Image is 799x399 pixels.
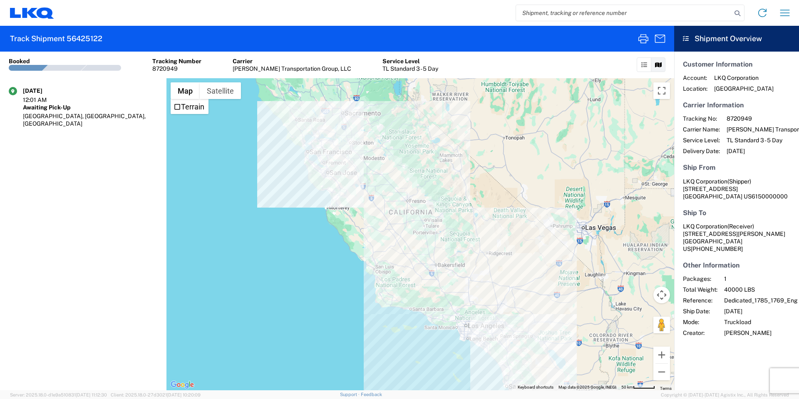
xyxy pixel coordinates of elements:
[382,65,438,72] div: TL Standard 3 - 5 Day
[653,347,670,363] button: Zoom in
[653,364,670,380] button: Zoom out
[683,209,790,217] h5: Ship To
[171,82,200,99] button: Show street map
[653,287,670,303] button: Map camera controls
[340,392,361,397] a: Support
[653,317,670,333] button: Drag Pegman onto the map to open Street View
[660,386,672,391] a: Terms
[619,384,658,390] button: Map Scale: 50 km per 49 pixels
[233,65,351,72] div: [PERSON_NAME] Transportation Group, LLC
[683,147,720,155] span: Delivery Date:
[683,307,717,315] span: Ship Date:
[76,392,107,397] span: [DATE] 11:12:30
[382,57,438,65] div: Service Level
[152,65,201,72] div: 8720949
[674,26,799,52] header: Shipment Overview
[233,57,351,65] div: Carrier
[683,136,720,144] span: Service Level:
[683,286,717,293] span: Total Weight:
[714,74,774,82] span: LKQ Corporation
[169,379,196,390] img: Google
[683,318,717,326] span: Mode:
[111,392,201,397] span: Client: 2025.18.0-27d3021
[683,74,707,82] span: Account:
[683,178,790,200] address: [GEOGRAPHIC_DATA] US
[727,178,751,185] span: (Shipper)
[683,261,790,269] h5: Other Information
[683,101,790,109] h5: Carrier Information
[621,385,633,389] span: 50 km
[152,57,201,65] div: Tracking Number
[691,245,743,252] span: [PHONE_NUMBER]
[9,57,30,65] div: Booked
[683,297,717,304] span: Reference:
[683,223,785,237] span: LKQ Corporation [STREET_ADDRESS][PERSON_NAME]
[558,385,616,389] span: Map data ©2025 Google, INEGI
[683,85,707,92] span: Location:
[683,178,727,185] span: LKQ Corporation
[167,392,201,397] span: [DATE] 10:20:09
[10,34,102,44] h2: Track Shipment 56425122
[714,85,774,92] span: [GEOGRAPHIC_DATA]
[683,126,720,133] span: Carrier Name:
[200,82,241,99] button: Show satellite imagery
[661,391,789,399] span: Copyright © [DATE]-[DATE] Agistix Inc., All Rights Reserved
[683,164,790,171] h5: Ship From
[683,329,717,337] span: Creator:
[23,104,158,111] div: Awaiting Pick-Up
[518,384,553,390] button: Keyboard shortcuts
[683,223,790,253] address: [GEOGRAPHIC_DATA] US
[23,112,158,127] div: [GEOGRAPHIC_DATA], [GEOGRAPHIC_DATA], [GEOGRAPHIC_DATA]
[516,5,732,21] input: Shipment, tracking or reference number
[171,100,208,113] li: Terrain
[10,392,107,397] span: Server: 2025.18.0-d1e9a510831
[23,96,65,104] div: 12:01 AM
[171,99,208,114] ul: Show street map
[23,87,65,94] div: [DATE]
[361,392,382,397] a: Feedback
[653,82,670,99] button: Toggle fullscreen view
[752,193,788,200] span: 6150000000
[683,275,717,283] span: Packages:
[169,379,196,390] a: Open this area in Google Maps (opens a new window)
[683,115,720,122] span: Tracking No:
[683,60,790,68] h5: Customer Information
[181,102,204,111] label: Terrain
[683,186,738,192] span: [STREET_ADDRESS]
[727,223,754,230] span: (Receiver)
